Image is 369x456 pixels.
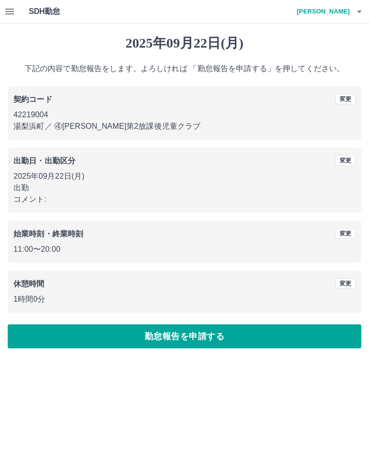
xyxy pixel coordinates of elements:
p: 11:00 〜 20:00 [13,244,356,255]
button: 変更 [335,94,356,104]
p: 42219004 [13,109,356,121]
h1: 2025年09月22日(月) [8,35,361,51]
b: 始業時刻・終業時刻 [13,230,83,238]
p: 下記の内容で勤怠報告をします。よろしければ 「勤怠報告を申請する」を押してください。 [8,63,361,74]
p: 2025年09月22日(月) [13,171,356,182]
p: 湯梨浜町 ／ ④[PERSON_NAME]第2放課後児童クラブ [13,121,356,132]
b: 休憩時間 [13,280,45,288]
p: コメント: [13,194,356,205]
b: 出勤日・出勤区分 [13,157,75,165]
p: 1時間0分 [13,294,356,305]
button: 変更 [335,228,356,239]
button: 変更 [335,155,356,166]
button: 変更 [335,278,356,289]
b: 契約コード [13,95,52,103]
p: 出勤 [13,182,356,194]
button: 勤怠報告を申請する [8,324,361,348]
